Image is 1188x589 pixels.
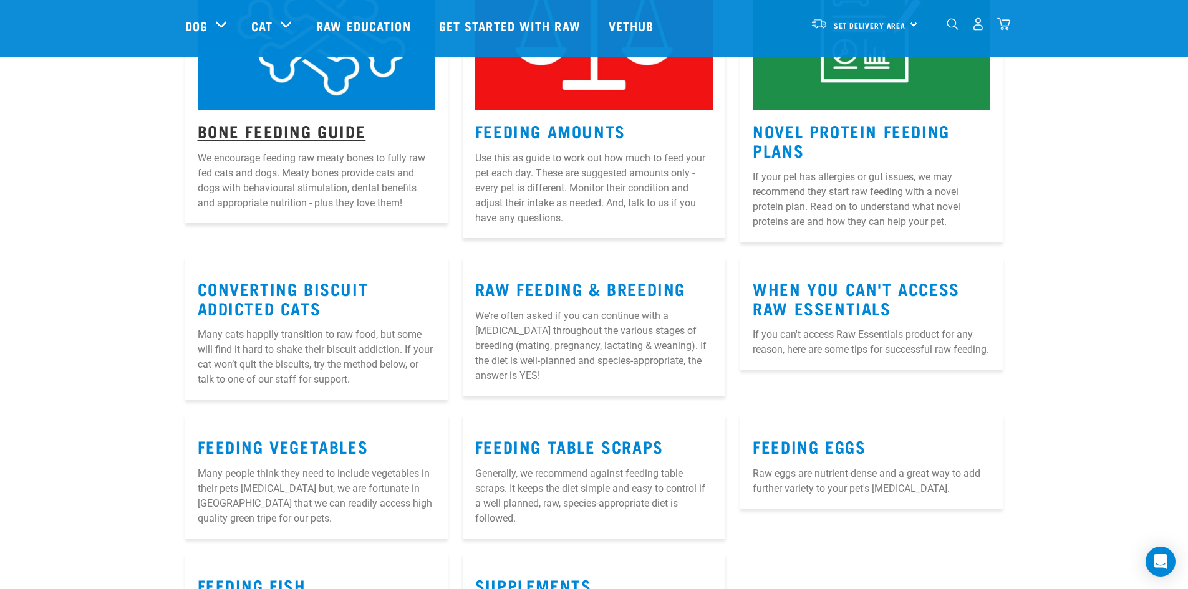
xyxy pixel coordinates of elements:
a: Get started with Raw [427,1,596,50]
a: Raw Education [304,1,426,50]
a: Dog [185,16,208,35]
p: We encourage feeding raw meaty bones to fully raw fed cats and dogs. Meaty bones provide cats and... [198,151,435,211]
p: We’re often asked if you can continue with a [MEDICAL_DATA] throughout the various stages of bree... [475,309,713,383]
a: Converting Biscuit Addicted Cats [198,284,369,312]
p: Raw eggs are nutrient-dense and a great way to add further variety to your pet's [MEDICAL_DATA]. [753,466,990,496]
a: Novel Protein Feeding Plans [753,126,950,155]
a: Vethub [596,1,670,50]
p: If your pet has allergies or gut issues, we may recommend they start raw feeding with a novel pro... [753,170,990,229]
p: Many people think they need to include vegetables in their pets [MEDICAL_DATA] but, we are fortun... [198,466,435,526]
a: Feeding Amounts [475,126,625,135]
span: Set Delivery Area [834,23,906,27]
a: Cat [251,16,273,35]
p: If you can't access Raw Essentials product for any reason, here are some tips for successful raw ... [753,327,990,357]
img: home-icon-1@2x.png [947,18,959,30]
a: Bone Feeding Guide [198,126,366,135]
a: Feeding Eggs [753,441,866,451]
p: Use this as guide to work out how much to feed your pet each day. These are suggested amounts onl... [475,151,713,226]
img: home-icon@2x.png [997,17,1010,31]
a: When You Can't Access Raw Essentials [753,284,960,312]
div: Open Intercom Messenger [1146,547,1176,577]
img: user.png [972,17,985,31]
p: Generally, we recommend against feeding table scraps. It keeps the diet simple and easy to contro... [475,466,713,526]
img: van-moving.png [811,18,828,29]
a: Feeding Table Scraps [475,441,664,451]
a: Raw Feeding & Breeding [475,284,685,293]
p: Many cats happily transition to raw food, but some will find it hard to shake their biscuit addic... [198,327,435,387]
a: Feeding Vegetables [198,441,369,451]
